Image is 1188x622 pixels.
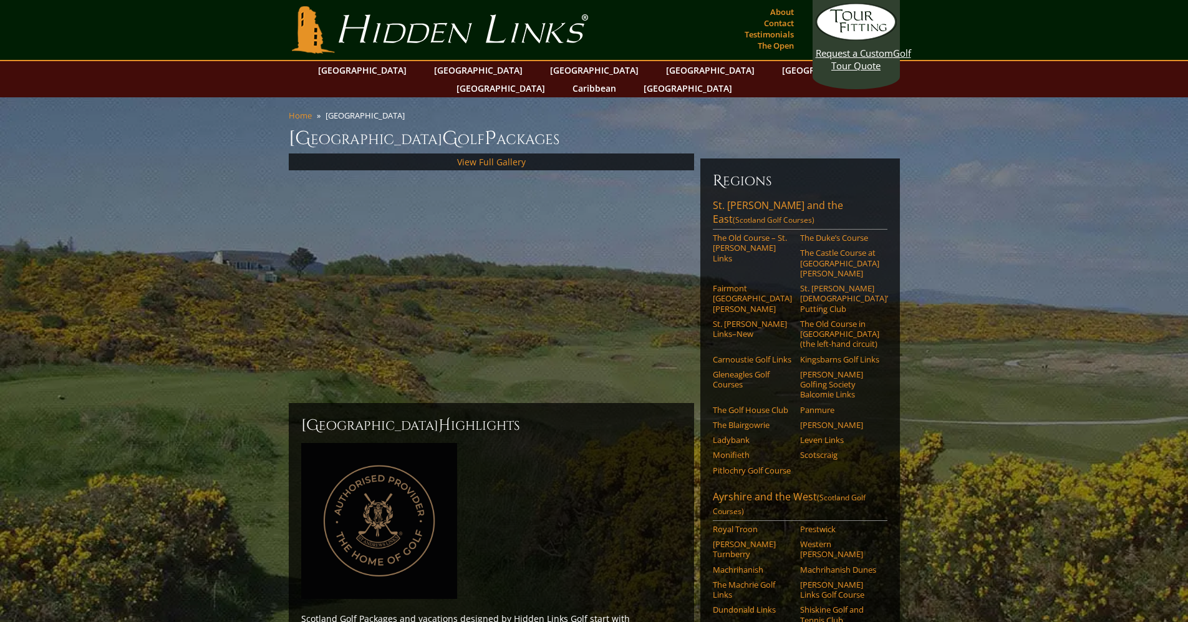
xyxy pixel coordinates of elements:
[800,539,879,560] a: Western [PERSON_NAME]
[800,354,879,364] a: Kingsbarns Golf Links
[438,415,451,435] span: H
[660,61,761,79] a: [GEOGRAPHIC_DATA]
[442,126,458,151] span: G
[713,435,792,445] a: Ladybank
[800,369,879,400] a: [PERSON_NAME] Golfing Society Balcomie Links
[713,369,792,390] a: Gleneagles Golf Courses
[800,524,879,534] a: Prestwick
[713,539,792,560] a: [PERSON_NAME] Turnberry
[761,14,797,32] a: Contact
[800,248,879,278] a: The Castle Course at [GEOGRAPHIC_DATA][PERSON_NAME]
[713,524,792,534] a: Royal Troon
[800,450,879,460] a: Scotscraig
[713,198,887,230] a: St. [PERSON_NAME] and the East(Scotland Golf Courses)
[800,319,879,349] a: The Old Course in [GEOGRAPHIC_DATA] (the left-hand circuit)
[776,61,877,79] a: [GEOGRAPHIC_DATA]
[816,47,893,59] span: Request a Custom
[450,79,551,97] a: [GEOGRAPHIC_DATA]
[713,233,792,263] a: The Old Course – St. [PERSON_NAME] Links
[326,110,410,121] li: [GEOGRAPHIC_DATA]
[800,565,879,575] a: Machrihanish Dunes
[485,126,496,151] span: P
[289,110,312,121] a: Home
[713,490,887,521] a: Ayrshire and the West(Scotland Golf Courses)
[755,37,797,54] a: The Open
[713,405,792,415] a: The Golf House Club
[312,61,413,79] a: [GEOGRAPHIC_DATA]
[713,319,792,339] a: St. [PERSON_NAME] Links–New
[289,126,900,151] h1: [GEOGRAPHIC_DATA] olf ackages
[741,26,797,43] a: Testimonials
[800,233,879,243] a: The Duke’s Course
[713,420,792,430] a: The Blairgowrie
[637,79,738,97] a: [GEOGRAPHIC_DATA]
[457,156,526,168] a: View Full Gallery
[800,420,879,430] a: [PERSON_NAME]
[713,492,866,517] span: (Scotland Golf Courses)
[767,3,797,21] a: About
[713,580,792,600] a: The Machrie Golf Links
[733,215,814,225] span: (Scotland Golf Courses)
[713,450,792,460] a: Monifieth
[800,435,879,445] a: Leven Links
[428,61,529,79] a: [GEOGRAPHIC_DATA]
[816,3,897,72] a: Request a CustomGolf Tour Quote
[713,605,792,615] a: Dundonald Links
[713,565,792,575] a: Machrihanish
[800,283,879,314] a: St. [PERSON_NAME] [DEMOGRAPHIC_DATA]’ Putting Club
[800,405,879,415] a: Panmure
[800,580,879,600] a: [PERSON_NAME] Links Golf Course
[301,415,682,435] h2: [GEOGRAPHIC_DATA] ighlights
[713,171,887,191] h6: Regions
[713,283,792,314] a: Fairmont [GEOGRAPHIC_DATA][PERSON_NAME]
[566,79,622,97] a: Caribbean
[713,465,792,475] a: Pitlochry Golf Course
[713,354,792,364] a: Carnoustie Golf Links
[544,61,645,79] a: [GEOGRAPHIC_DATA]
